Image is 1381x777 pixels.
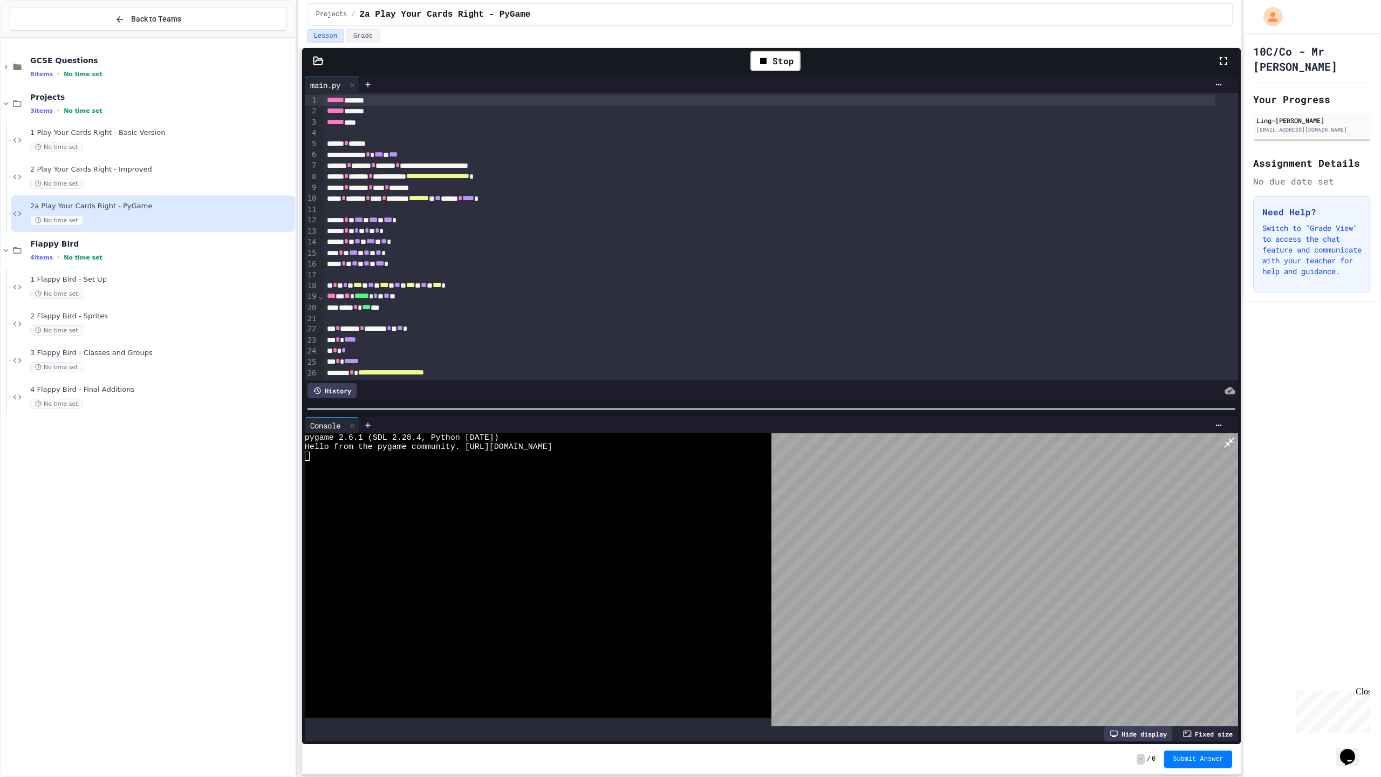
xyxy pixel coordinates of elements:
span: No time set [30,399,83,409]
div: 10 [305,193,318,204]
div: 1 [305,95,318,106]
span: 3 items [30,107,53,114]
div: 16 [305,259,318,270]
button: Submit Answer [1164,751,1232,768]
div: No due date set [1253,175,1371,188]
span: 8 items [30,71,53,78]
span: No time set [30,362,83,372]
div: Console [305,420,346,431]
div: 2 [305,106,318,117]
div: 11 [305,205,318,215]
div: 24 [305,346,318,357]
div: 6 [305,149,318,160]
div: 22 [305,324,318,335]
span: / [351,10,355,19]
h2: Your Progress [1253,92,1371,107]
div: Chat with us now!Close [4,4,74,69]
div: 26 [305,368,318,379]
span: 2 Flappy Bird - Sprites [30,312,293,321]
span: Hello from the pygame community. [URL][DOMAIN_NAME] [305,442,552,452]
div: Stop [750,51,801,71]
span: Flappy Bird [30,239,293,249]
div: Ling-[PERSON_NAME] [1256,115,1368,125]
span: 1 Flappy Bird - Set Up [30,275,293,284]
span: 4 Flappy Bird - Final Additions [30,385,293,394]
div: 8 [305,172,318,182]
div: 9 [305,182,318,193]
div: 19 [305,291,318,302]
span: 1 Play Your Cards Right - Basic Version [30,128,293,138]
span: 4 items [30,254,53,261]
div: main.py [305,77,359,93]
div: 5 [305,139,318,149]
h3: Need Help? [1262,206,1362,219]
span: No time set [30,289,83,299]
span: 2a Play Your Cards Right - PyGame [30,202,293,211]
div: 13 [305,226,318,237]
div: 27 [305,379,318,390]
span: 3 Flappy Bird - Classes and Groups [30,349,293,358]
div: My Account [1252,4,1286,29]
div: 18 [305,281,318,291]
div: main.py [305,79,346,91]
h1: 10C/Co - Mr [PERSON_NAME] [1253,44,1371,74]
span: No time set [64,107,102,114]
span: Back to Teams [131,13,181,25]
button: Back to Teams [10,8,286,31]
div: 14 [305,237,318,248]
div: 23 [305,335,318,346]
span: Submit Answer [1173,755,1223,764]
div: 21 [305,313,318,324]
span: • [57,253,59,262]
div: Fixed size [1178,726,1238,741]
div: 4 [305,128,318,139]
iframe: chat widget [1291,687,1370,733]
span: No time set [30,179,83,189]
h2: Assignment Details [1253,155,1371,171]
div: History [307,383,357,398]
span: • [57,70,59,78]
div: 12 [305,215,318,226]
div: 15 [305,248,318,259]
div: 17 [305,270,318,281]
span: - [1137,754,1145,765]
div: Hide display [1104,726,1172,741]
span: 2 Play Your Cards Right - Improved [30,165,293,174]
span: Projects [30,92,293,102]
div: [EMAIL_ADDRESS][DOMAIN_NAME] [1256,126,1368,134]
div: 3 [305,117,318,128]
iframe: chat widget [1336,734,1370,766]
span: No time set [64,254,102,261]
span: No time set [64,71,102,78]
span: Projects [316,10,347,19]
span: Fold line [318,292,324,301]
span: 2a Play Your Cards Right - PyGame [360,8,531,21]
div: Console [305,417,359,433]
span: No time set [30,142,83,152]
span: No time set [30,215,83,226]
span: GCSE Questions [30,56,293,65]
div: 20 [305,303,318,313]
span: pygame 2.6.1 (SDL 2.28.4, Python [DATE]) [305,433,499,442]
div: 7 [305,160,318,171]
button: Grade [346,29,380,43]
span: • [57,106,59,115]
div: 25 [305,357,318,368]
span: 0 [1152,755,1156,764]
span: / [1147,755,1151,764]
button: Lesson [307,29,344,43]
p: Switch to "Grade View" to access the chat feature and communicate with your teacher for help and ... [1262,223,1362,277]
span: No time set [30,325,83,336]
